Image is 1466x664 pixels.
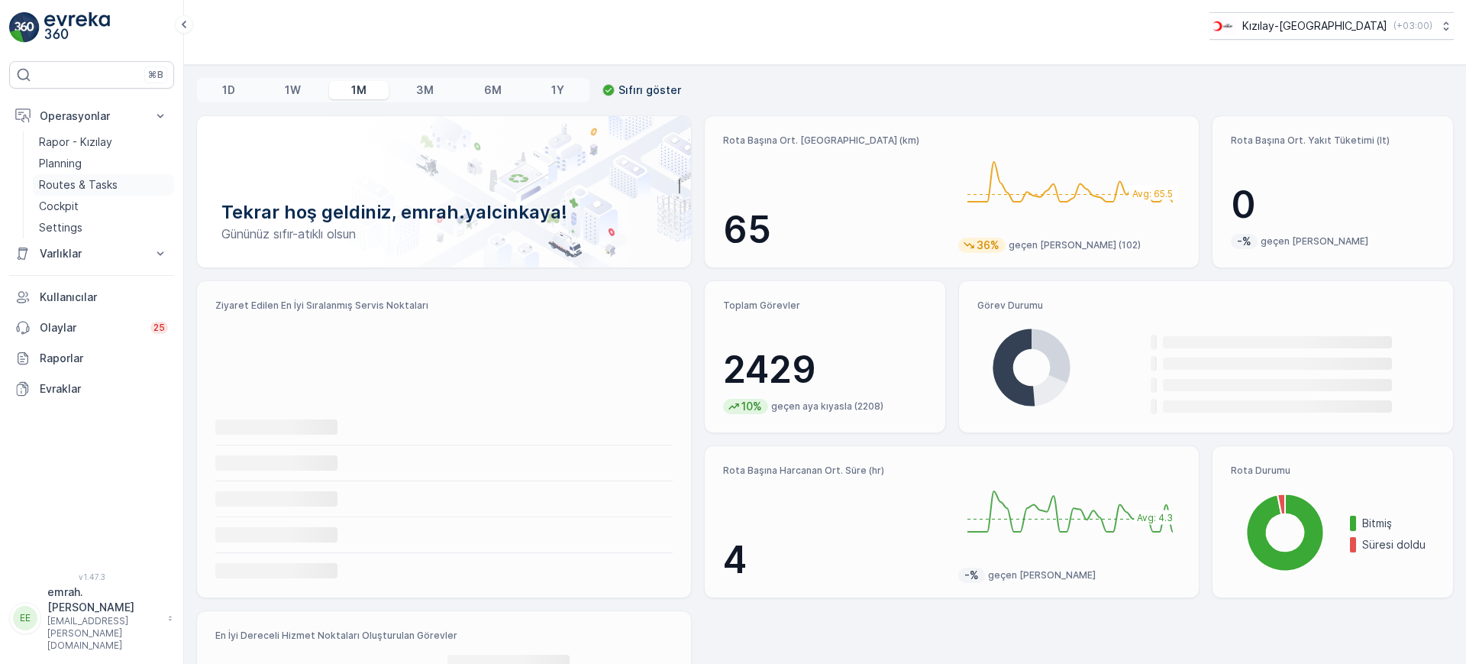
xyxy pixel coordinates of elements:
span: v 1.47.3 [9,572,174,581]
p: En İyi Dereceli Hizmet Noktaları Oluşturulan Görevler [215,630,673,642]
p: Kızılay-[GEOGRAPHIC_DATA] [1242,18,1387,34]
p: [EMAIL_ADDRESS][PERSON_NAME][DOMAIN_NAME] [47,615,160,652]
p: Süresi doldu [1362,537,1435,552]
a: Raporlar [9,343,174,374]
a: Cockpit [33,196,174,217]
p: Rapor - Kızılay [39,134,112,150]
p: geçen aya kıyasla (2208) [771,400,883,413]
p: Operasyonlar [40,109,144,124]
p: Rota Başına Ort. Yakıt Tüketimi (lt) [1231,134,1435,147]
img: logo_light-DOdMpM7g.png [44,12,110,43]
p: Settings [39,220,82,235]
p: Evraklar [40,381,168,397]
p: Raporlar [40,351,168,366]
a: Kullanıcılar [9,282,174,313]
p: Görev Durumu [977,300,1435,312]
p: 3M [416,83,434,98]
p: Kullanıcılar [40,290,168,305]
p: Sıfırı göster [618,83,681,98]
p: Ziyaret Edilen En İyi Sıralanmış Servis Noktaları [215,300,673,312]
p: Rota Durumu [1231,465,1435,477]
img: logo [9,12,40,43]
p: 65 [723,207,946,253]
p: geçen [PERSON_NAME] (102) [1009,239,1141,251]
p: 1Y [551,83,564,98]
p: 36% [975,238,1001,253]
button: Kızılay-[GEOGRAPHIC_DATA](+03:00) [1209,12,1454,40]
p: 1M [351,83,366,98]
p: ⌘B [148,69,163,81]
p: 1D [222,83,235,98]
a: Evraklar [9,374,174,404]
p: 10% [740,399,764,414]
p: 25 [153,322,165,334]
p: Rota Başına Harcanan Ort. Süre (hr) [723,465,946,477]
p: 0 [1231,182,1435,228]
a: Settings [33,217,174,238]
a: Olaylar25 [9,313,174,343]
p: Gününüz sıfır-atıklı olsun [221,225,667,243]
button: EEemrah.[PERSON_NAME][EMAIL_ADDRESS][PERSON_NAME][DOMAIN_NAME] [9,585,174,652]
p: 4 [723,537,946,583]
p: 2429 [723,347,927,393]
a: Rapor - Kızılay [33,131,174,153]
button: Varlıklar [9,238,174,269]
div: EE [13,606,37,630]
p: Planning [39,156,82,171]
p: -% [1235,234,1253,249]
p: Olaylar [40,320,141,335]
p: geçen [PERSON_NAME] [1261,235,1368,248]
p: 6M [484,83,502,98]
p: ( +03:00 ) [1393,20,1432,32]
p: geçen [PERSON_NAME] [988,569,1096,581]
p: Cockpit [39,199,79,214]
button: Operasyonlar [9,101,174,131]
img: k%C4%B1z%C4%B1lay_jywRncg.png [1209,18,1236,34]
p: Tekrar hoş geldiniz, emrah.yalcinkaya! [221,200,667,225]
p: Routes & Tasks [39,177,118,193]
p: -% [963,568,980,583]
p: emrah.[PERSON_NAME] [47,585,160,615]
a: Routes & Tasks [33,174,174,196]
p: Bitmiş [1362,516,1435,531]
p: Toplam Görevler [723,300,927,312]
a: Planning [33,153,174,174]
p: Rota Başına Ort. [GEOGRAPHIC_DATA] (km) [723,134,946,147]
p: Varlıklar [40,246,144,261]
p: 1W [285,83,301,98]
